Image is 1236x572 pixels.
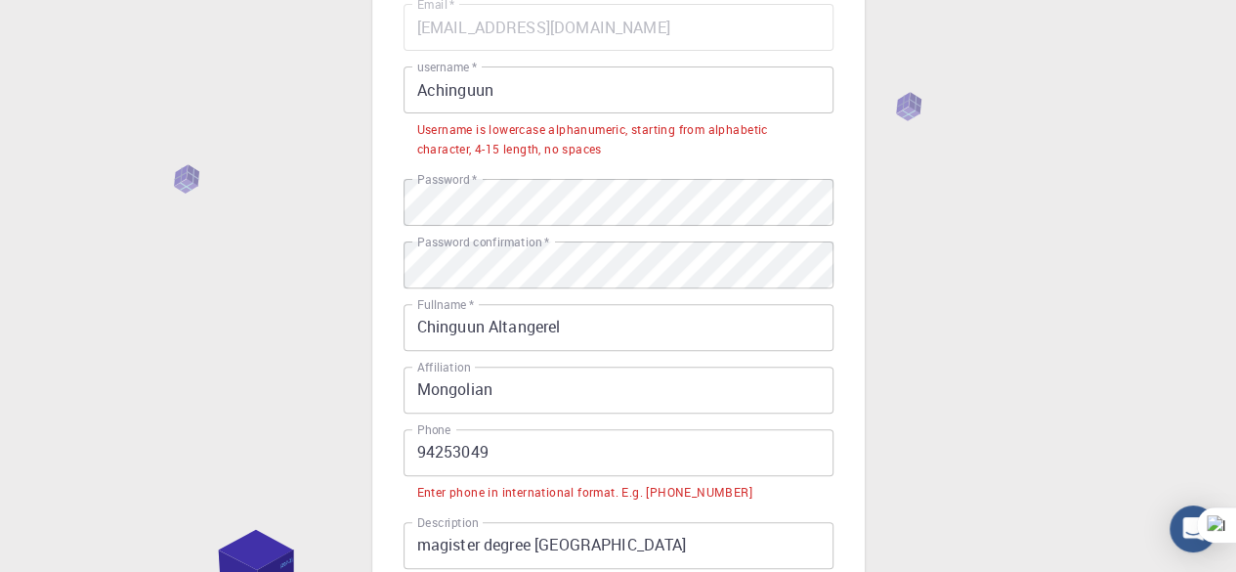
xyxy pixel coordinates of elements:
label: Password [417,171,477,188]
label: Password confirmation [417,234,549,250]
label: Phone [417,421,450,438]
label: Affiliation [417,359,470,375]
div: Open Intercom Messenger [1170,506,1216,552]
label: Description [417,514,479,531]
label: Fullname [417,296,474,313]
div: Enter phone in international format. E.g. [PHONE_NUMBER] [417,483,752,503]
div: Username is lowercase alphanumeric, starting from alphabetic character, 4-15 length, no spaces [417,120,820,159]
label: username [417,59,477,75]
